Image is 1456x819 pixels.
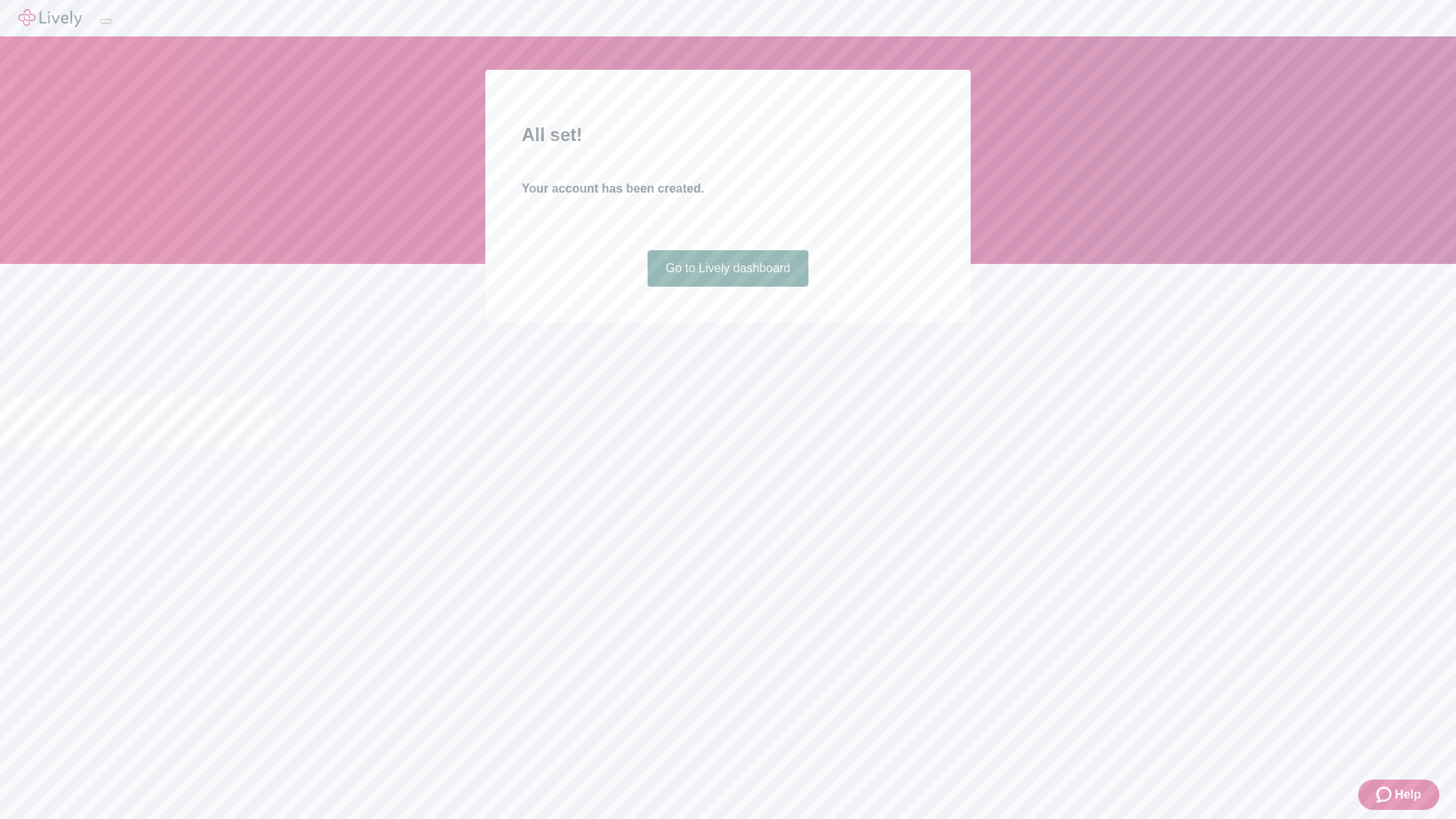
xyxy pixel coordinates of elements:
[100,19,112,24] button: Log out
[18,9,82,27] img: Lively
[522,121,934,149] h2: All set!
[1376,786,1395,804] svg: Zendesk support icon
[1395,786,1421,804] span: Help
[648,250,809,287] a: Go to Lively dashboard
[522,180,934,198] h4: Your account has been created.
[1358,780,1439,810] button: Zendesk support iconHelp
